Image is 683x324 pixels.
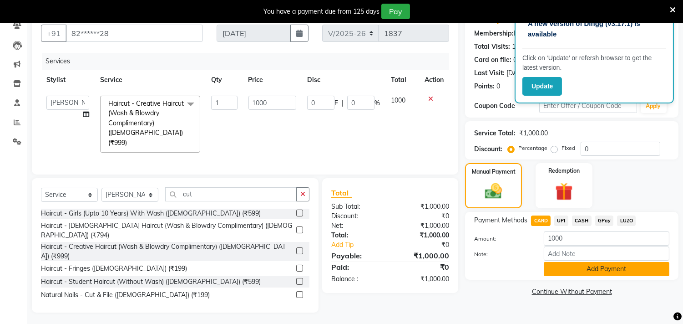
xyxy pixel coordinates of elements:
div: Natural Nails - Cut & File ([DEMOGRAPHIC_DATA]) (₹199) [41,290,210,300]
div: ₹1,000.00 [390,274,456,284]
div: ₹1,000.00 [390,231,456,240]
div: 17 [512,42,519,51]
input: Add Note [544,247,669,261]
label: Percentage [518,144,547,152]
div: Card on file: [474,55,511,65]
input: Amount [544,231,669,246]
div: Membership: [474,29,514,38]
img: _cash.svg [480,181,507,201]
div: Sub Total: [324,202,390,211]
a: x [127,139,131,147]
input: Enter Offer / Coupon Code [539,99,637,113]
div: Coupon Code [474,101,539,111]
div: 0 [496,82,500,91]
div: Service Total: [474,129,516,138]
div: Haircut - Fringes ([DEMOGRAPHIC_DATA]) (₹199) [41,264,187,273]
div: No Active Membership [474,29,669,38]
div: ₹0 [390,211,456,221]
th: Stylist [41,70,95,90]
p: Click on ‘Update’ or refersh browser to get the latest version. [522,53,666,72]
th: Total [385,70,419,90]
span: GPay [595,216,614,226]
button: Pay [381,4,410,19]
button: Add Payment [544,262,669,276]
div: Total: [324,231,390,240]
div: You have a payment due from 125 days [263,7,379,16]
div: Balance : [324,274,390,284]
span: Payment Methods [474,216,527,225]
a: Add Tip [324,240,401,250]
span: Haircut - Creative Haircut (Wash & Blowdry Complimentary) ([DEMOGRAPHIC_DATA]) (₹999) [108,99,184,147]
div: Paid: [324,262,390,273]
div: ₹1,000.00 [390,202,456,211]
span: 1000 [391,96,405,104]
div: Total Visits: [474,42,510,51]
button: Apply [641,99,667,113]
th: Qty [206,70,243,90]
th: Price [243,70,302,90]
div: ₹0 [390,262,456,273]
div: [DATE] [506,68,526,78]
div: Haircut - Student Haircut (Without Wash) ([DEMOGRAPHIC_DATA]) (₹599) [41,277,261,287]
div: Haircut - Creative Haircut (Wash & Blowdry Complimentary) ([DEMOGRAPHIC_DATA]) (₹999) [41,242,293,261]
div: Payable: [324,250,390,261]
th: Disc [302,70,385,90]
div: ₹0 [401,240,456,250]
span: LUZO [617,216,636,226]
span: Total [331,188,352,198]
a: Continue Without Payment [467,287,677,297]
label: Note: [467,250,537,258]
th: Action [419,70,449,90]
th: Service [95,70,206,90]
div: ₹1,000.00 [390,250,456,261]
div: Net: [324,221,390,231]
input: Search by Name/Mobile/Email/Code [66,25,203,42]
div: Discount: [474,144,502,154]
div: 0 [513,55,517,65]
button: Update [522,77,562,96]
div: Haircut - [DEMOGRAPHIC_DATA] Haircut (Wash & Blowdry Complimentary) ([DEMOGRAPHIC_DATA]) (₹794) [41,221,293,240]
p: A new version of Dingg (v3.17.1) is available [528,19,661,39]
label: Redemption [548,167,580,175]
span: UPI [554,216,568,226]
div: Haircut - Girls (Upto 10 Years) With Wash ([DEMOGRAPHIC_DATA]) (₹599) [41,209,261,218]
input: Search or Scan [165,187,297,201]
div: Points: [474,82,495,91]
span: F [334,98,338,108]
span: CARD [531,216,551,226]
label: Manual Payment [472,168,516,176]
span: CASH [572,216,592,226]
div: Services [42,53,456,70]
div: Discount: [324,211,390,221]
img: _gift.svg [550,180,578,203]
div: ₹1,000.00 [519,129,548,138]
span: | [342,98,344,108]
div: ₹1,000.00 [390,221,456,231]
label: Amount: [467,235,537,243]
button: +91 [41,25,66,42]
label: Fixed [562,144,575,152]
div: Last Visit: [474,68,505,78]
span: % [374,98,380,108]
